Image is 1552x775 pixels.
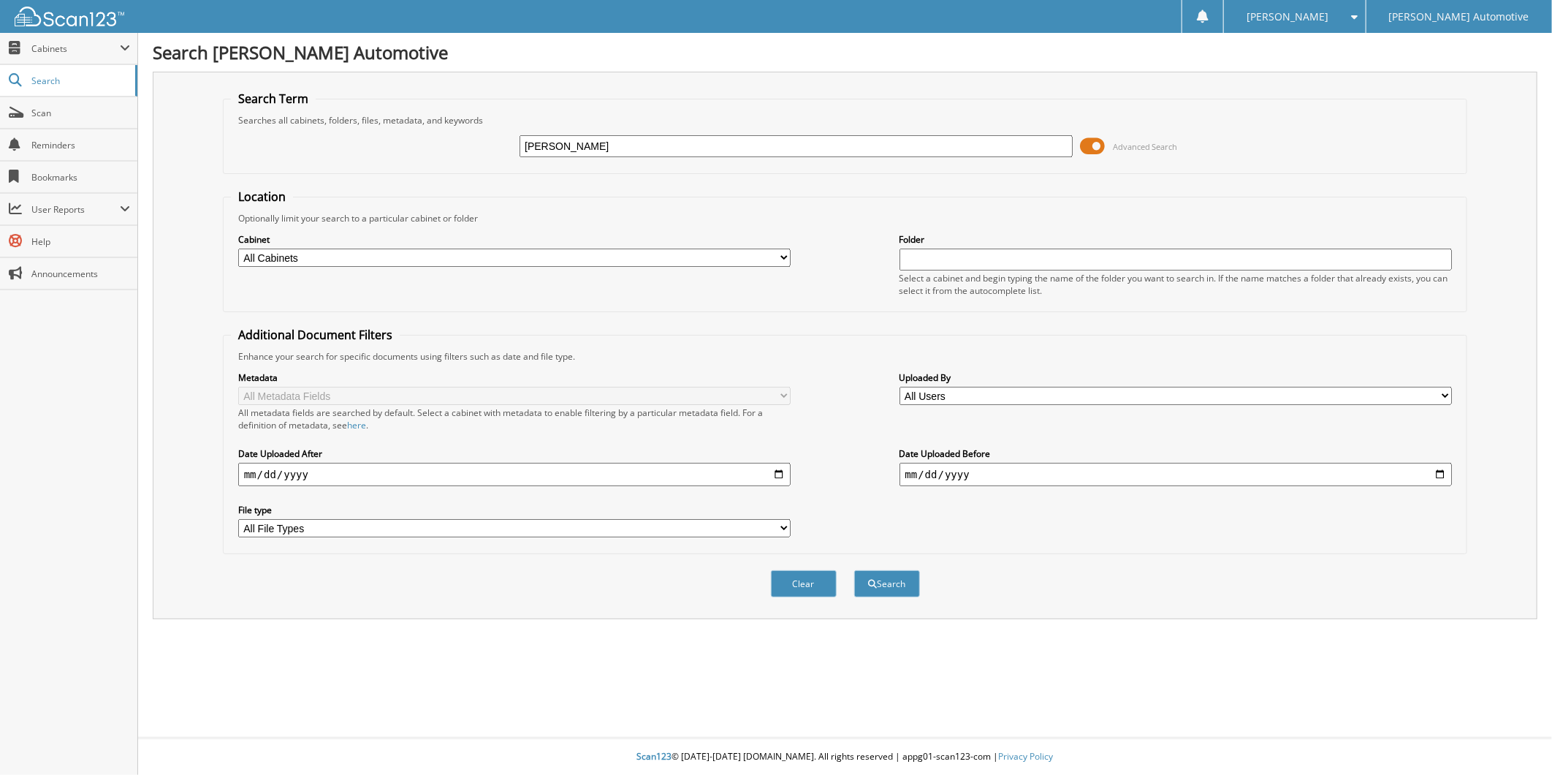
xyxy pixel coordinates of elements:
[899,447,1453,460] label: Date Uploaded Before
[231,327,400,343] legend: Additional Document Filters
[1389,12,1529,21] span: [PERSON_NAME] Automotive
[231,189,293,205] legend: Location
[231,212,1460,224] div: Optionally limit your search to a particular cabinet or folder
[899,371,1453,384] label: Uploaded By
[238,447,791,460] label: Date Uploaded After
[238,233,791,246] label: Cabinet
[31,42,120,55] span: Cabinets
[231,91,316,107] legend: Search Term
[238,504,791,516] label: File type
[31,139,130,151] span: Reminders
[238,463,791,486] input: start
[1113,141,1178,152] span: Advanced Search
[231,114,1460,126] div: Searches all cabinets, folders, files, metadata, and keywords
[854,570,920,597] button: Search
[138,739,1552,775] div: © [DATE]-[DATE] [DOMAIN_NAME]. All rights reserved | appg01-scan123-com |
[999,750,1054,763] a: Privacy Policy
[1479,705,1552,775] iframe: Chat Widget
[899,463,1453,486] input: end
[899,233,1453,246] label: Folder
[153,40,1537,64] h1: Search [PERSON_NAME] Automotive
[31,203,120,216] span: User Reports
[637,750,672,763] span: Scan123
[15,7,124,26] img: scan123-logo-white.svg
[31,75,128,87] span: Search
[899,272,1453,297] div: Select a cabinet and begin typing the name of the folder you want to search in. If the name match...
[31,235,130,248] span: Help
[347,419,366,431] a: here
[1247,12,1328,21] span: [PERSON_NAME]
[231,350,1460,363] div: Enhance your search for specific documents using filters such as date and file type.
[771,570,837,597] button: Clear
[31,107,130,119] span: Scan
[238,407,791,431] div: All metadata fields are searched by default. Select a cabinet with metadata to enable filtering b...
[31,268,130,280] span: Announcements
[31,171,130,184] span: Bookmarks
[238,371,791,384] label: Metadata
